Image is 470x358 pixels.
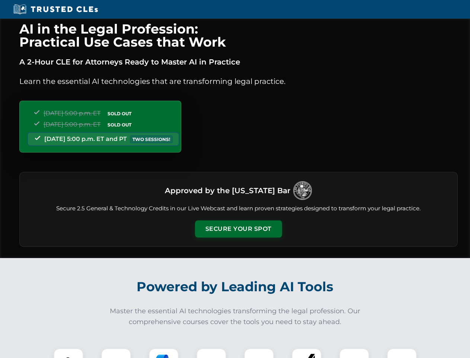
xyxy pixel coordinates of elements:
h1: AI in the Legal Profession: Practical Use Cases that Work [19,22,458,48]
span: SOLD OUT [105,121,134,129]
h3: Approved by the [US_STATE] Bar [165,184,290,197]
img: Trusted CLEs [11,4,100,15]
span: [DATE] 5:00 p.m. ET [44,121,100,128]
span: SOLD OUT [105,110,134,117]
span: [DATE] 5:00 p.m. ET [44,110,100,117]
p: Master the essential AI technologies transforming the legal profession. Our comprehensive courses... [105,306,365,327]
p: Secure 2.5 General & Technology Credits in our Live Webcast and learn proven strategies designed ... [29,204,448,213]
p: A 2-Hour CLE for Attorneys Ready to Master AI in Practice [19,56,458,68]
h2: Powered by Leading AI Tools [29,274,441,300]
p: Learn the essential AI technologies that are transforming legal practice. [19,75,458,87]
button: Secure Your Spot [195,220,282,238]
img: Logo [293,181,312,200]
